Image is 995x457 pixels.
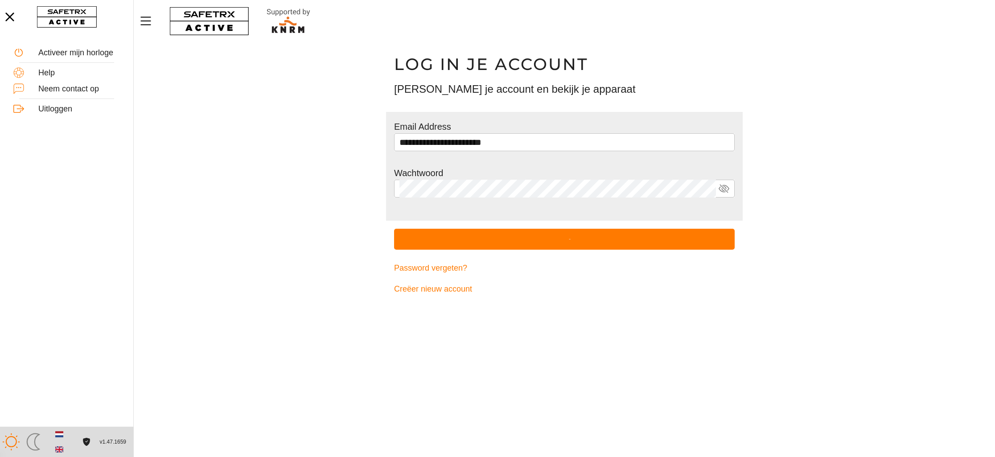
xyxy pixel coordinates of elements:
[25,433,42,451] img: ModeDark.svg
[394,54,735,74] h1: Log in je account
[394,122,451,132] label: Email Address
[394,258,735,279] a: Password vergeten?
[100,437,126,447] span: v1.47.1659
[394,279,735,300] a: Creëer nieuw account
[55,445,63,453] img: en.svg
[80,438,92,445] a: Licentieovereenkomst
[38,68,120,78] div: Help
[38,48,120,58] div: Activeer mijn horloge
[256,7,321,36] img: RescueLogo.svg
[52,442,67,457] button: English
[138,12,160,30] button: Menu
[38,84,120,94] div: Neem contact op
[38,104,120,114] div: Uitloggen
[394,168,443,178] label: Wachtwoord
[13,83,24,94] img: ContactUs.svg
[55,430,63,438] img: nl.svg
[394,261,467,275] span: Password vergeten?
[13,67,24,78] img: Help.svg
[394,82,735,97] h3: [PERSON_NAME] je account en bekijk je apparaat
[52,427,67,442] button: Dutch
[95,435,132,449] button: v1.47.1659
[2,433,20,451] img: ModeLight.svg
[394,282,472,296] span: Creëer nieuw account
